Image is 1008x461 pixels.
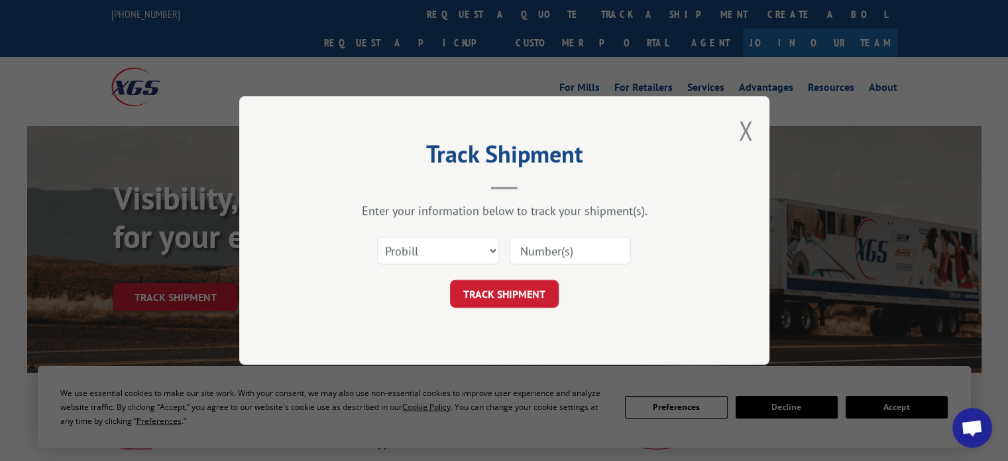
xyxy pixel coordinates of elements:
[306,145,703,170] h2: Track Shipment
[306,203,703,218] div: Enter your information below to track your shipment(s).
[450,280,559,308] button: TRACK SHIPMENT
[738,113,753,148] button: Close modal
[509,237,631,265] input: Number(s)
[952,408,992,448] div: Open chat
